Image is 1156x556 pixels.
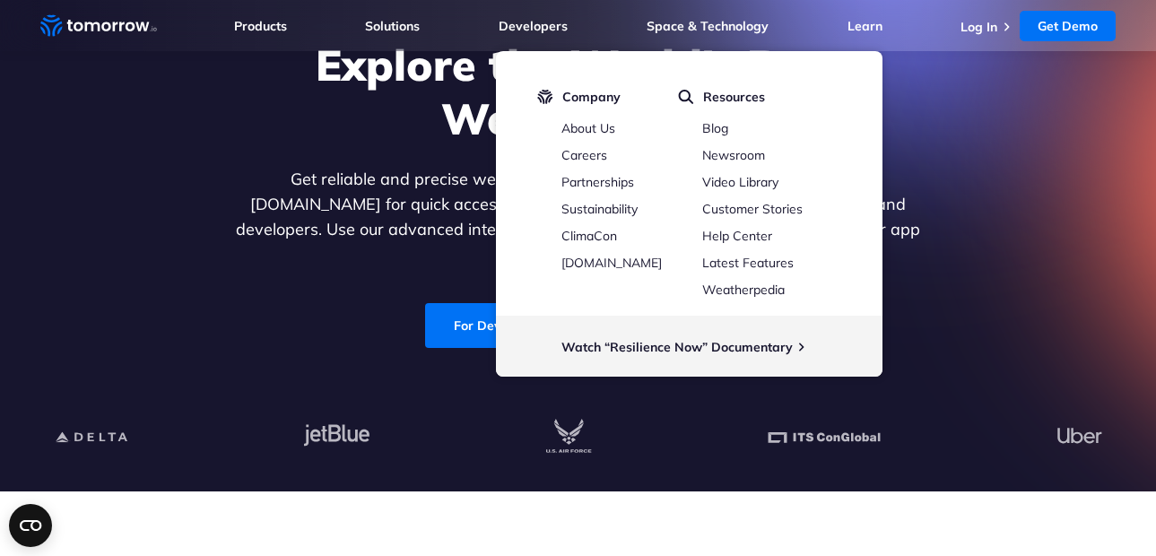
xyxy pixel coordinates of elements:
a: Newsroom [702,147,765,163]
a: Solutions [365,18,420,34]
a: Customer Stories [702,201,803,217]
img: magnifier.svg [678,89,694,105]
a: Home link [40,13,157,39]
a: Video Library [702,174,778,190]
a: For Developers [425,303,575,348]
a: Sustainability [561,201,638,217]
a: Space & Technology [647,18,769,34]
p: Get reliable and precise weather data through our free API. Count on [DATE][DOMAIN_NAME] for quic... [232,167,925,267]
a: Watch “Resilience Now” Documentary [561,339,793,355]
a: Weatherpedia [702,282,785,298]
a: Products [234,18,287,34]
a: Developers [499,18,568,34]
img: tio-logo-icon.svg [537,89,553,105]
a: Help Center [702,228,772,244]
a: About Us [561,120,615,136]
span: Company [562,89,621,105]
span: Resources [703,89,765,105]
a: Get Demo [1020,11,1116,41]
a: Learn [847,18,882,34]
button: Open CMP widget [9,504,52,547]
a: Partnerships [561,174,634,190]
a: Blog [702,120,728,136]
a: ClimaCon [561,228,617,244]
a: [DOMAIN_NAME] [561,255,662,271]
h1: Explore the World’s Best Weather API [232,38,925,145]
a: Log In [960,19,997,35]
a: Careers [561,147,607,163]
a: Latest Features [702,255,794,271]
